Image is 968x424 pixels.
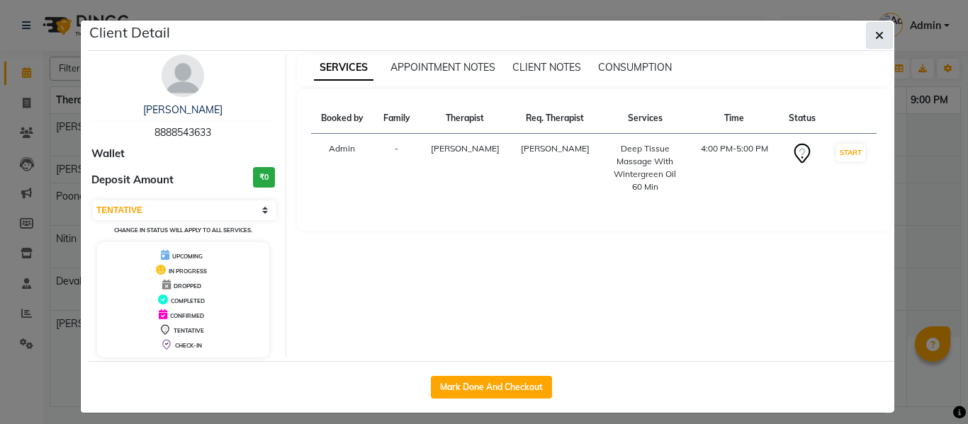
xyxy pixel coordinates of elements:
th: Time [690,103,779,134]
th: Req. Therapist [510,103,600,134]
th: Therapist [420,103,510,134]
small: Change in status will apply to all services. [114,227,252,234]
span: Deposit Amount [91,172,174,188]
h5: Client Detail [89,22,170,43]
h3: ₹0 [253,167,275,188]
button: START [836,144,865,161]
span: SERVICES [314,55,373,81]
span: CONFIRMED [170,312,204,319]
th: Family [373,103,420,134]
button: Mark Done And Checkout [431,376,552,399]
span: UPCOMING [172,253,203,260]
span: CHECK-IN [175,342,202,349]
td: Admin [311,134,373,202]
span: APPOINTMENT NOTES [390,61,495,74]
span: IN PROGRESS [169,268,207,275]
span: [PERSON_NAME] [521,143,590,154]
span: COMPLETED [171,297,205,304]
span: TENTATIVE [174,327,204,334]
th: Status [779,103,825,134]
span: DROPPED [174,282,201,290]
th: Booked by [311,103,373,134]
div: Deep Tissue Massage With Wintergreen Oil 60 Min [609,142,681,193]
span: 8888543633 [154,126,211,139]
span: Wallet [91,146,125,162]
span: [PERSON_NAME] [431,143,500,154]
a: [PERSON_NAME] [143,103,223,116]
span: CONSUMPTION [598,61,672,74]
th: Services [600,103,690,134]
td: 4:00 PM-5:00 PM [690,134,779,202]
td: - [373,134,420,202]
img: avatar [162,55,204,97]
span: CLIENT NOTES [512,61,581,74]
